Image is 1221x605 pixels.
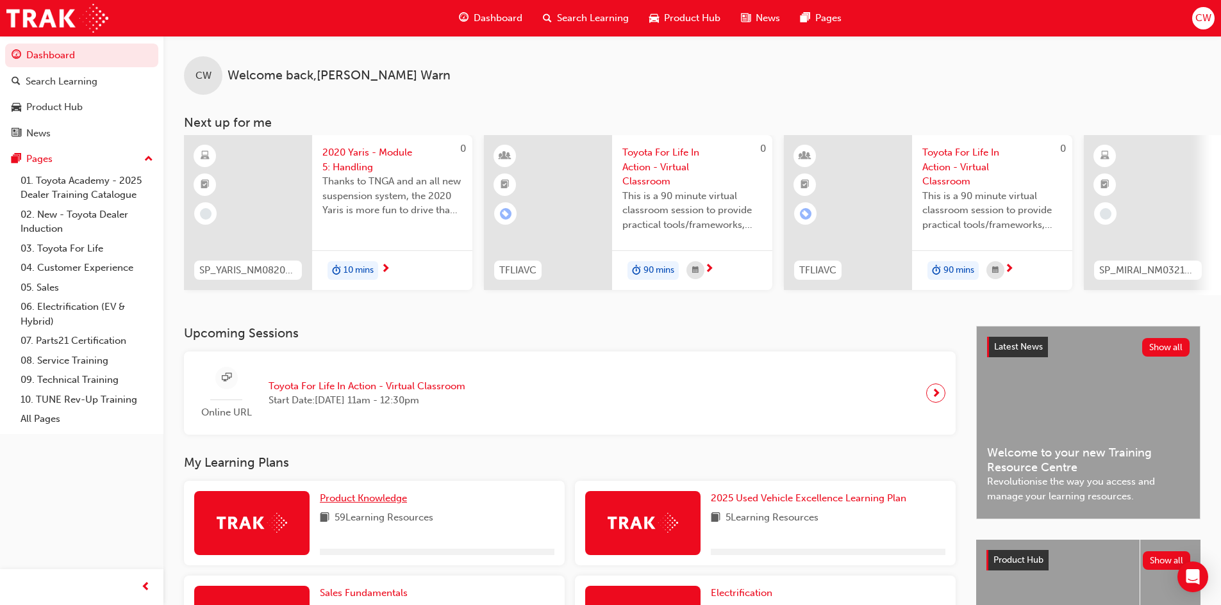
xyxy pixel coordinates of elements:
span: SP_MIRAI_NM0321_VID [1099,263,1197,278]
button: Show all [1143,551,1191,570]
span: sessionType_ONLINE_URL-icon [222,370,231,386]
span: book-icon [711,510,720,526]
div: News [26,126,51,141]
span: learningRecordVerb_ENROLL-icon [800,208,811,220]
img: Trak [608,513,678,533]
span: This is a 90 minute virtual classroom session to provide practical tools/frameworks, behaviours a... [622,189,762,232]
button: Pages [5,147,158,171]
span: SP_YARIS_NM0820_EL_05 [199,263,297,278]
span: learningResourceType_INSTRUCTOR_LED-icon [801,148,810,165]
a: Latest NewsShow all [987,337,1190,357]
span: Product Knowledge [320,492,407,504]
span: Thanks to TNGA and an all new suspension system, the 2020 Yaris is more fun to drive than ever be... [322,174,462,218]
span: booktick-icon [1101,177,1109,193]
a: 0TFLIAVCToyota For Life In Action - Virtual ClassroomThis is a 90 minute virtual classroom sessio... [484,135,772,290]
span: pages-icon [12,154,21,165]
a: 02. New - Toyota Dealer Induction [15,205,158,239]
a: All Pages [15,409,158,429]
a: 05. Sales [15,278,158,298]
button: CW [1192,7,1215,29]
h3: Upcoming Sessions [184,326,956,341]
span: 59 Learning Resources [335,510,433,526]
span: search-icon [543,10,552,26]
span: Welcome to your new Training Resource Centre [987,446,1190,474]
span: TFLIAVC [499,263,536,278]
span: search-icon [12,76,21,88]
div: Open Intercom Messenger [1177,561,1208,592]
a: Product Hub [5,95,158,119]
span: pages-icon [801,10,810,26]
span: learningRecordVerb_NONE-icon [1100,208,1111,220]
span: news-icon [12,128,21,140]
span: learningResourceType_ELEARNING-icon [1101,148,1109,165]
span: guage-icon [459,10,469,26]
a: Product HubShow all [986,550,1190,570]
a: Latest NewsShow allWelcome to your new Training Resource CentreRevolutionise the way you access a... [976,326,1200,519]
span: learningRecordVerb_NONE-icon [200,208,212,220]
span: TFLIAVC [799,263,836,278]
span: Sales Fundamentals [320,587,408,599]
span: Welcome back , [PERSON_NAME] Warn [228,69,451,83]
span: car-icon [649,10,659,26]
span: Latest News [994,341,1043,352]
a: 06. Electrification (EV & Hybrid) [15,297,158,331]
span: Product Hub [664,11,720,26]
a: Online URLToyota For Life In Action - Virtual ClassroomStart Date:[DATE] 11am - 12:30pm [194,362,945,425]
span: book-icon [320,510,329,526]
h3: My Learning Plans [184,455,956,470]
span: Dashboard [474,11,522,26]
a: 07. Parts21 Certification [15,331,158,351]
span: 90 mins [943,263,974,278]
span: 90 mins [644,263,674,278]
span: 0 [1060,143,1066,154]
a: pages-iconPages [790,5,852,31]
span: duration-icon [332,262,341,279]
a: Electrification [711,586,777,601]
a: Search Learning [5,70,158,93]
span: booktick-icon [201,177,210,193]
a: 01. Toyota Academy - 2025 Dealer Training Catalogue [15,171,158,205]
a: search-iconSearch Learning [533,5,639,31]
button: DashboardSearch LearningProduct HubNews [5,41,158,147]
a: 09. Technical Training [15,370,158,390]
span: 10 mins [344,263,374,278]
img: Trak [6,4,108,33]
span: News [756,11,780,26]
span: up-icon [144,151,153,168]
a: 04. Customer Experience [15,258,158,278]
a: guage-iconDashboard [449,5,533,31]
a: 10. TUNE Rev-Up Training [15,390,158,410]
span: booktick-icon [801,177,810,193]
span: next-icon [704,264,714,275]
span: learningRecordVerb_ENROLL-icon [500,208,511,220]
a: Product Knowledge [320,491,412,506]
div: Pages [26,152,53,166]
span: This is a 90 minute virtual classroom session to provide practical tools/frameworks, behaviours a... [922,189,1062,232]
span: 5 Learning Resources [726,510,818,526]
span: Product Hub [993,554,1043,565]
span: CW [1195,11,1211,26]
span: news-icon [741,10,751,26]
span: learningResourceType_INSTRUCTOR_LED-icon [501,148,510,165]
img: Trak [217,513,287,533]
span: next-icon [1004,264,1014,275]
button: Show all [1142,338,1190,357]
span: 0 [760,143,766,154]
span: 2020 Yaris - Module 5: Handling [322,145,462,174]
div: Search Learning [26,74,97,89]
div: Product Hub [26,100,83,115]
a: news-iconNews [731,5,790,31]
span: Search Learning [557,11,629,26]
a: Dashboard [5,44,158,67]
span: guage-icon [12,50,21,61]
span: Toyota For Life In Action - Virtual Classroom [922,145,1062,189]
span: prev-icon [141,579,151,595]
a: News [5,122,158,145]
span: duration-icon [932,262,941,279]
a: car-iconProduct Hub [639,5,731,31]
a: 08. Service Training [15,351,158,371]
span: Pages [815,11,842,26]
span: booktick-icon [501,177,510,193]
